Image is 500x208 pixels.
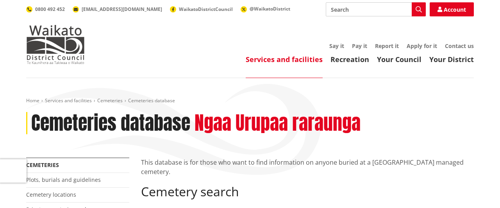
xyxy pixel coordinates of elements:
a: Home [26,97,39,104]
a: Say it [329,42,344,50]
span: Cemeteries database [128,97,175,104]
a: Services and facilities [246,55,323,64]
a: [EMAIL_ADDRESS][DOMAIN_NAME] [73,6,162,12]
a: Plots, burials and guidelines [26,176,101,183]
span: WaikatoDistrictCouncil [179,6,233,12]
a: Cemeteries [26,161,59,169]
a: Recreation [330,55,369,64]
a: Account [430,2,474,16]
a: Cemetery locations [26,191,76,198]
a: Report it [375,42,399,50]
a: WaikatoDistrictCouncil [170,6,233,12]
a: Cemeteries [97,97,123,104]
input: Search input [326,2,426,16]
nav: breadcrumb [26,98,474,104]
a: Your District [429,55,474,64]
a: @WaikatoDistrict [241,5,290,12]
h2: Ngaa Urupaa raraunga [195,112,361,135]
a: Apply for it [407,42,437,50]
span: [EMAIL_ADDRESS][DOMAIN_NAME] [82,6,162,12]
span: @WaikatoDistrict [250,5,290,12]
h2: Cemetery search [141,184,474,199]
a: Pay it [352,42,367,50]
p: This database is for those who want to find information on anyone buried at a [GEOGRAPHIC_DATA] m... [141,158,474,176]
span: 0800 492 452 [35,6,65,12]
a: Your Council [377,55,421,64]
a: Contact us [445,42,474,50]
a: 0800 492 452 [26,6,65,12]
a: Services and facilities [45,97,92,104]
img: Waikato District Council - Te Kaunihera aa Takiwaa o Waikato [26,25,85,64]
h1: Cemeteries database [31,112,190,135]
